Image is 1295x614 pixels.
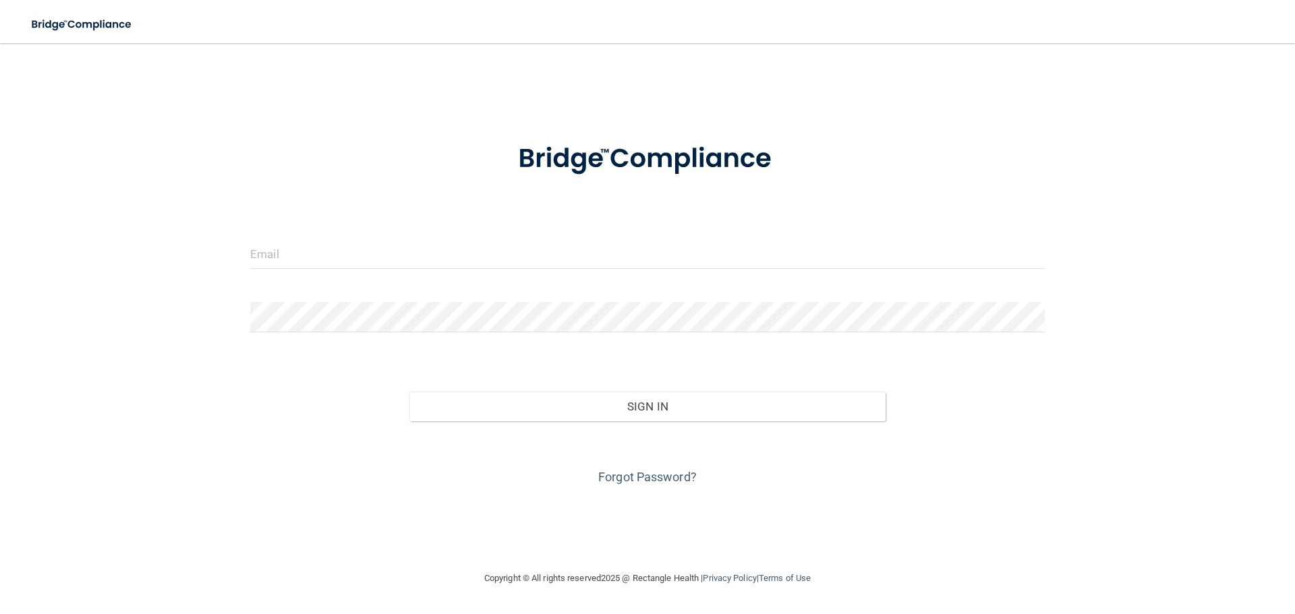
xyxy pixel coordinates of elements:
[598,470,697,484] a: Forgot Password?
[490,124,805,194] img: bridge_compliance_login_screen.278c3ca4.svg
[409,392,886,421] button: Sign In
[703,573,756,583] a: Privacy Policy
[20,11,144,38] img: bridge_compliance_login_screen.278c3ca4.svg
[250,239,1045,269] input: Email
[401,557,894,600] div: Copyright © All rights reserved 2025 @ Rectangle Health | |
[759,573,811,583] a: Terms of Use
